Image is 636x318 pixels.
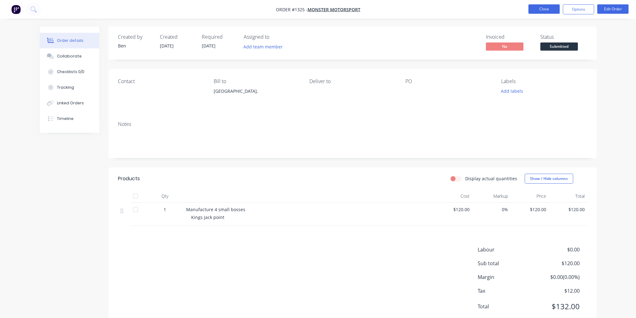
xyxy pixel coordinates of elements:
div: Cost [434,190,472,202]
div: Products [118,175,140,182]
button: Checklists 0/0 [40,64,99,80]
span: Labour [478,246,533,253]
div: Labels [501,78,587,84]
button: Close [528,4,560,14]
div: Qty [146,190,184,202]
div: Order details [57,38,84,43]
span: Submitted [540,42,578,50]
span: Total [478,303,533,310]
span: $120.00 [533,260,579,267]
div: Checklists 0/0 [57,69,84,75]
div: Linked Orders [57,100,84,106]
button: Add labels [498,87,527,95]
button: Submitted [540,42,578,52]
span: Order #1325 - [276,7,308,12]
div: [GEOGRAPHIC_DATA], [214,87,299,107]
span: Kings Jack point [191,214,224,220]
span: Tax [478,287,533,295]
img: Factory [11,5,21,14]
div: Assigned to [244,34,306,40]
span: Sub total [478,260,533,267]
span: $120.00 [513,206,547,213]
div: Created by [118,34,152,40]
button: Tracking [40,80,99,95]
span: 1 [164,206,166,213]
span: [DATE] [160,43,174,49]
span: $120.00 [551,206,585,213]
span: Margin [478,273,533,281]
button: Linked Orders [40,95,99,111]
div: Bill to [214,78,299,84]
span: $132.00 [533,301,579,312]
div: Collaborate [57,53,82,59]
div: PO [405,78,491,84]
div: [GEOGRAPHIC_DATA], [214,87,299,96]
div: Ben [118,42,152,49]
button: Options [563,4,594,14]
span: $0.00 ( 0.00 %) [533,273,579,281]
div: Timeline [57,116,74,122]
button: Order details [40,33,99,48]
div: Notes [118,121,587,127]
span: 0% [475,206,508,213]
div: Created [160,34,194,40]
button: Timeline [40,111,99,127]
button: Edit Order [597,4,628,14]
div: Contact [118,78,204,84]
div: Total [549,190,587,202]
button: Show / Hide columns [525,174,573,184]
span: $120.00 [436,206,470,213]
a: Monster Motorsport [308,7,360,12]
div: Required [202,34,236,40]
button: Add team member [244,42,286,51]
button: Add team member [240,42,286,51]
div: Invoiced [486,34,533,40]
label: Display actual quantities [465,175,517,182]
div: Tracking [57,85,74,90]
span: $12.00 [533,287,579,295]
div: Status [540,34,587,40]
div: Price [511,190,549,202]
div: Deliver to [309,78,395,84]
span: Manufacture 4 small bosses [186,206,245,212]
span: $0.00 [533,246,579,253]
div: Markup [472,190,511,202]
span: No [486,42,523,50]
span: [DATE] [202,43,216,49]
button: Collaborate [40,48,99,64]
